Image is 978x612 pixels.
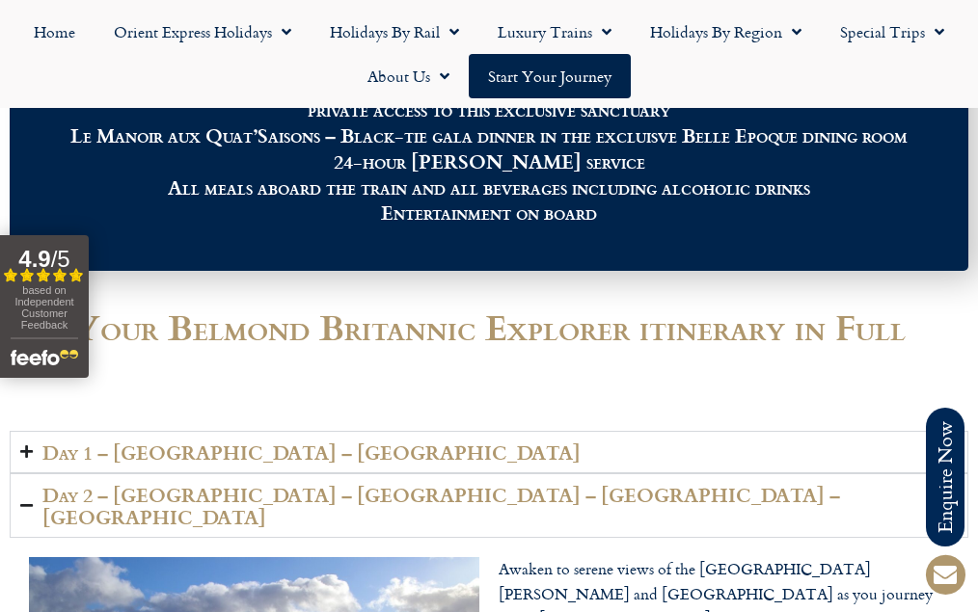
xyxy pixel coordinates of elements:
[14,10,95,54] a: Home
[57,69,921,226] span: Chauffeured journey to the [GEOGRAPHIC_DATA], summer retreat of [PERSON_NAME] with private access...
[478,10,631,54] a: Luxury Trains
[42,484,958,527] h2: Day 2 – [GEOGRAPHIC_DATA] – [GEOGRAPHIC_DATA] – [GEOGRAPHIC_DATA] – [GEOGRAPHIC_DATA]
[10,431,968,474] summary: Day 1 – [GEOGRAPHIC_DATA] – [GEOGRAPHIC_DATA]
[10,10,968,98] nav: Menu
[311,10,478,54] a: Holidays by Rail
[10,473,968,538] summary: Day 2 – [GEOGRAPHIC_DATA] – [GEOGRAPHIC_DATA] – [GEOGRAPHIC_DATA] – [GEOGRAPHIC_DATA]
[95,10,311,54] a: Orient Express Holidays
[469,54,631,98] a: Start your Journey
[42,441,581,464] h2: Day 1 – [GEOGRAPHIC_DATA] – [GEOGRAPHIC_DATA]
[348,54,469,98] a: About Us
[631,10,821,54] a: Holidays by Region
[821,10,964,54] a: Special Trips
[10,309,968,344] h2: Your Belmond Britannic Explorer itinerary in Full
